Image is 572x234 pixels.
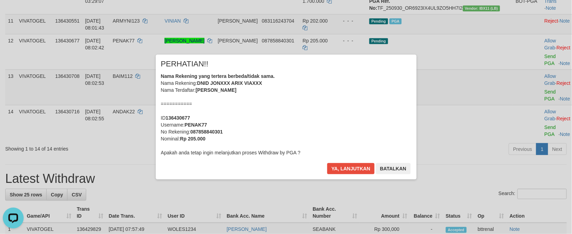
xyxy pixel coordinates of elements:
b: PENAK77 [185,122,207,128]
b: 087858840301 [190,129,223,135]
button: Batalkan [376,163,411,174]
button: Open LiveChat chat widget [3,3,24,24]
b: Rp 205.000 [180,136,206,142]
b: DNID JONXXX ARIX VIAXXX [197,80,262,86]
b: 136430677 [166,115,190,121]
span: PERHATIAN!! [161,60,209,67]
b: Nama Rekening yang tertera berbeda/tidak sama. [161,73,275,79]
b: [PERSON_NAME] [196,87,236,93]
div: Nama Rekening: Nama Terdaftar: =========== ID Username: No Rekening: Nominal: Apakah anda tetap i... [161,73,411,156]
button: Ya, lanjutkan [327,163,374,174]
